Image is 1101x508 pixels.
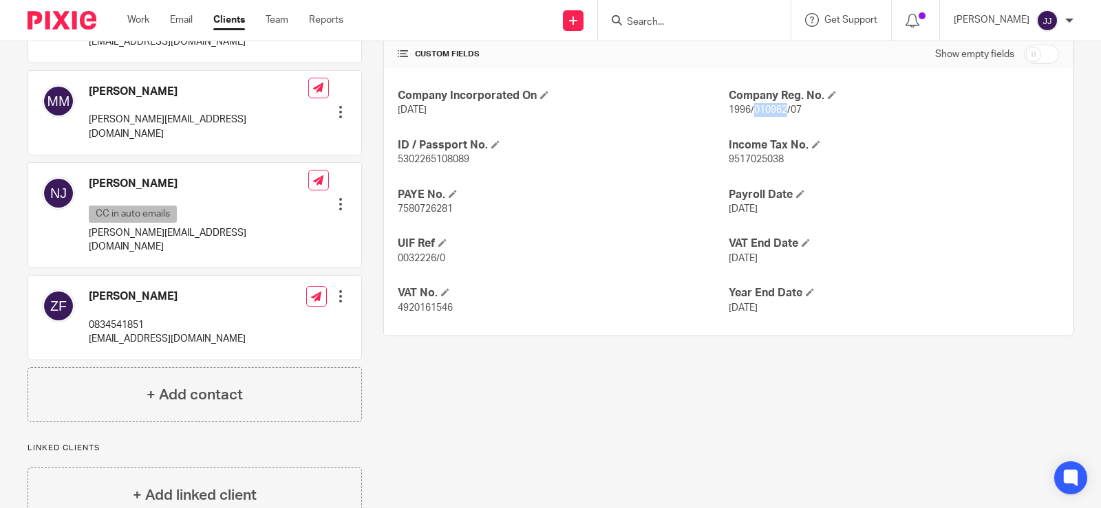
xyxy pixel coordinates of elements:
img: svg%3E [42,177,75,210]
span: 0032226/0 [398,254,445,263]
h4: [PERSON_NAME] [89,177,308,191]
span: 9517025038 [729,155,784,164]
h4: Company Reg. No. [729,89,1059,103]
img: svg%3E [42,289,75,322]
a: Email [170,13,193,27]
a: Team [266,13,288,27]
a: Work [127,13,149,27]
span: 7580726281 [398,204,453,214]
span: [DATE] [398,105,427,115]
span: [DATE] [729,254,758,263]
p: [PERSON_NAME][EMAIL_ADDRESS][DOMAIN_NAME] [89,113,308,141]
a: Reports [309,13,343,27]
h4: PAYE No. [398,188,728,202]
p: 0834541851 [89,318,246,332]
span: 4920161546 [398,303,453,313]
h4: [PERSON_NAME] [89,85,308,99]
span: Get Support [824,15,877,25]
p: [EMAIL_ADDRESS][DOMAIN_NAME] [89,332,246,346]
input: Search [626,16,749,29]
h4: Payroll Date [729,188,1059,202]
h4: CUSTOM FIELDS [398,49,728,60]
p: [PERSON_NAME][EMAIL_ADDRESS][DOMAIN_NAME] [89,226,308,254]
span: [DATE] [729,204,758,214]
h4: + Add linked client [133,485,257,506]
h4: VAT No. [398,286,728,300]
span: 1996/010962/07 [729,105,802,115]
h4: VAT End Date [729,236,1059,251]
label: Show empty fields [935,47,1014,61]
img: svg%3E [1036,10,1058,32]
h4: [PERSON_NAME] [89,289,246,304]
h4: + Add contact [147,384,243,406]
h4: Company Incorporated On [398,89,728,103]
span: 5302265108089 [398,155,469,164]
h4: Year End Date [729,286,1059,300]
h4: UIF Ref [398,236,728,251]
p: [EMAIL_ADDRESS][DOMAIN_NAME] [89,35,246,49]
h4: Income Tax No. [729,138,1059,153]
p: CC in auto emails [89,206,177,223]
img: Pixie [28,11,96,30]
a: Clients [213,13,245,27]
h4: ID / Passport No. [398,138,728,153]
img: svg%3E [42,85,75,118]
p: [PERSON_NAME] [954,13,1029,27]
span: [DATE] [729,303,758,313]
p: Linked clients [28,443,362,454]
